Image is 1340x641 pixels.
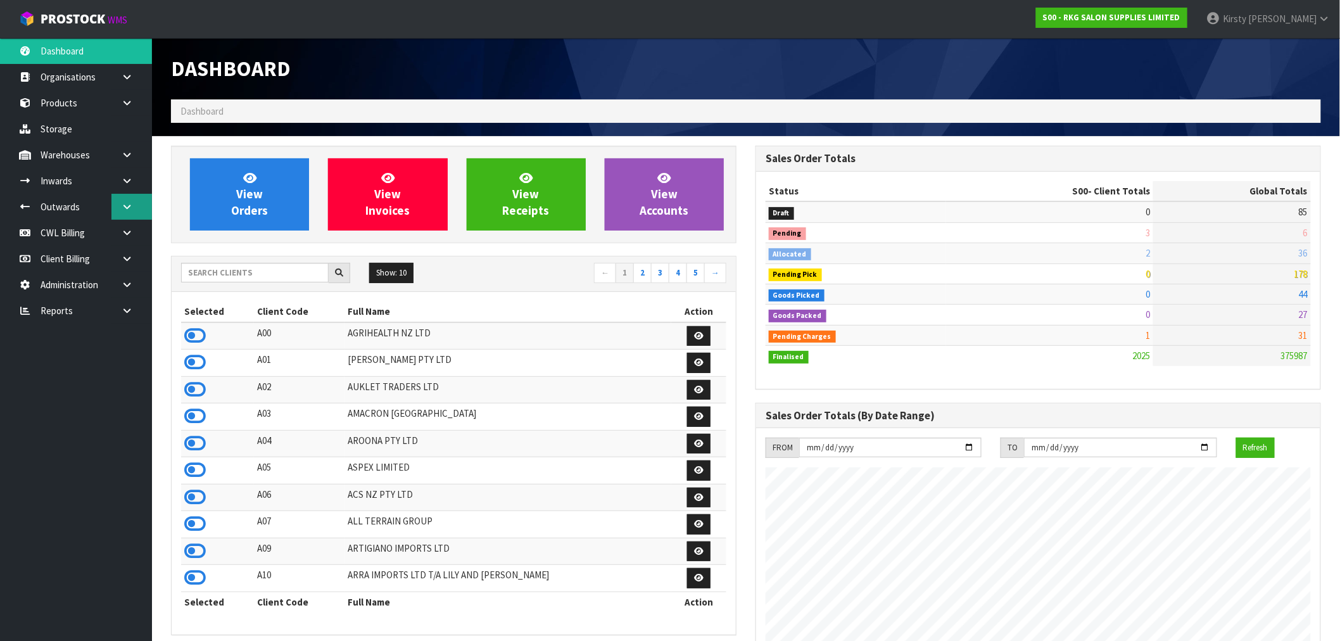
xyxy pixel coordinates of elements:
[181,301,254,322] th: Selected
[344,430,671,457] td: AROONA PTY LTD
[254,511,344,538] td: A07
[1146,329,1150,341] span: 1
[1248,13,1317,25] span: [PERSON_NAME]
[769,207,794,220] span: Draft
[254,457,344,485] td: A05
[254,301,344,322] th: Client Code
[254,592,344,612] th: Client Code
[1299,308,1308,320] span: 27
[616,263,634,283] a: 1
[180,105,224,117] span: Dashboard
[671,592,726,612] th: Action
[605,158,724,231] a: ViewAccounts
[1146,206,1150,218] span: 0
[344,592,671,612] th: Full Name
[344,403,671,431] td: AMACRON [GEOGRAPHIC_DATA]
[769,289,825,302] span: Goods Picked
[1146,288,1150,300] span: 0
[1043,12,1180,23] strong: S00 - RKG SALON SUPPLIES LIMITED
[769,248,811,261] span: Allocated
[1236,438,1275,458] button: Refresh
[254,565,344,592] td: A10
[766,153,1311,165] h3: Sales Order Totals
[463,263,726,285] nav: Page navigation
[181,592,254,612] th: Selected
[254,350,344,377] td: A01
[1299,247,1308,259] span: 36
[1146,308,1150,320] span: 0
[704,263,726,283] a: →
[1299,329,1308,341] span: 31
[1299,288,1308,300] span: 44
[1153,181,1311,201] th: Global Totals
[369,263,414,283] button: Show: 10
[669,263,687,283] a: 4
[254,322,344,350] td: A00
[946,181,1154,201] th: - Client Totals
[1146,268,1150,280] span: 0
[633,263,652,283] a: 2
[41,11,105,27] span: ProStock
[344,538,671,565] td: ARTIGIANO IMPORTS LTD
[254,403,344,431] td: A03
[344,322,671,350] td: AGRIHEALTH NZ LTD
[769,227,806,240] span: Pending
[686,263,705,283] a: 5
[181,263,329,282] input: Search clients
[344,350,671,377] td: [PERSON_NAME] PTY LTD
[344,301,671,322] th: Full Name
[254,484,344,511] td: A06
[769,269,822,281] span: Pending Pick
[1036,8,1187,28] a: S00 - RKG SALON SUPPLIES LIMITED
[1072,185,1088,197] span: S00
[1223,13,1246,25] span: Kirsty
[1146,247,1150,259] span: 2
[1294,268,1308,280] span: 178
[190,158,309,231] a: ViewOrders
[671,301,726,322] th: Action
[467,158,586,231] a: ViewReceipts
[766,410,1311,422] h3: Sales Order Totals (By Date Range)
[1146,227,1150,239] span: 3
[1001,438,1024,458] div: TO
[1132,350,1150,362] span: 2025
[344,376,671,403] td: AUKLET TRADERS LTD
[254,376,344,403] td: A02
[344,511,671,538] td: ALL TERRAIN GROUP
[769,310,826,322] span: Goods Packed
[344,484,671,511] td: ACS NZ PTY LTD
[328,158,447,231] a: ViewInvoices
[108,14,127,26] small: WMS
[766,181,946,201] th: Status
[171,55,291,82] span: Dashboard
[769,331,836,343] span: Pending Charges
[594,263,616,283] a: ←
[254,538,344,565] td: A09
[19,11,35,27] img: cube-alt.png
[651,263,669,283] a: 3
[1281,350,1308,362] span: 375987
[766,438,799,458] div: FROM
[640,170,688,218] span: View Accounts
[503,170,550,218] span: View Receipts
[231,170,268,218] span: View Orders
[1299,206,1308,218] span: 85
[769,351,809,364] span: Finalised
[254,430,344,457] td: A04
[365,170,410,218] span: View Invoices
[1303,227,1308,239] span: 6
[344,457,671,485] td: ASPEX LIMITED
[344,565,671,592] td: ARRA IMPORTS LTD T/A LILY AND [PERSON_NAME]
